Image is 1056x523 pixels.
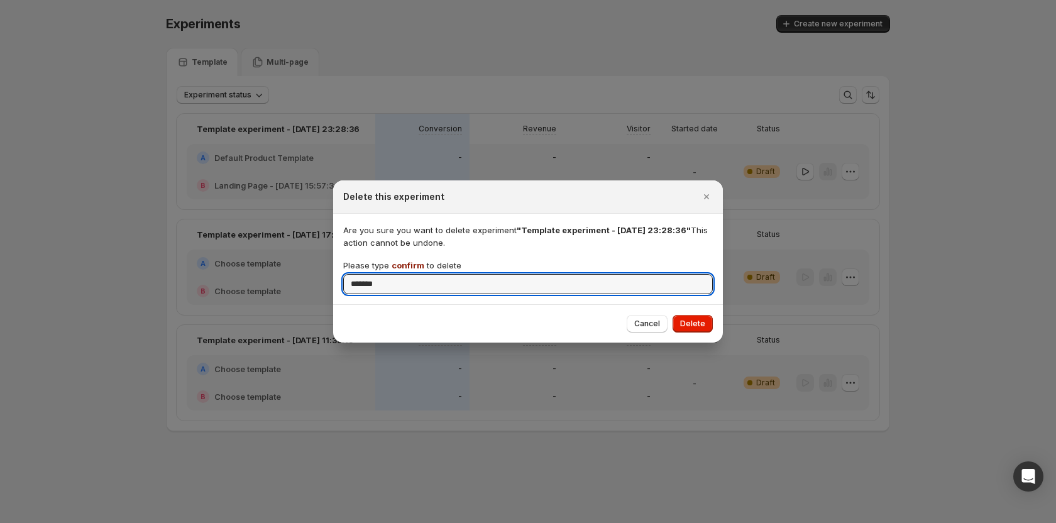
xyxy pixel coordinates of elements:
[343,190,444,203] h2: Delete this experiment
[343,259,461,272] p: Please type to delete
[392,260,424,270] span: confirm
[1013,461,1043,492] div: Open Intercom Messenger
[634,319,660,329] span: Cancel
[680,319,705,329] span: Delete
[698,188,715,206] button: Close
[517,225,691,235] span: "Template experiment - [DATE] 23:28:36"
[673,315,713,333] button: Delete
[627,315,668,333] button: Cancel
[343,224,713,249] p: Are you sure you want to delete experiment This action cannot be undone.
